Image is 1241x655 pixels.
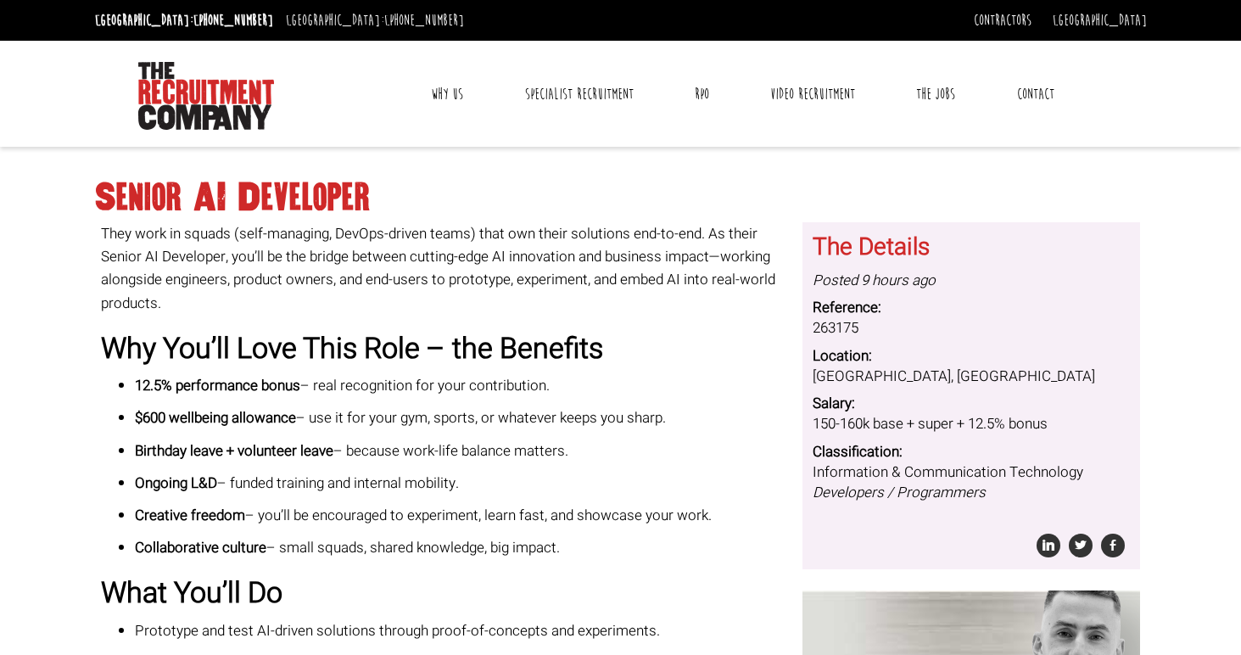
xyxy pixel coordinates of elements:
i: Developers / Programmers [813,482,986,503]
a: Why Us [418,73,476,115]
a: Video Recruitment [757,73,868,115]
strong: $600 wellbeing allowance [135,407,296,428]
strong: Creative freedom [135,505,245,526]
img: The Recruitment Company [138,62,274,130]
a: RPO [682,73,722,115]
p: They work in squads (self-managing, DevOps-driven teams) that own their solutions end-to-end. As ... [101,222,790,315]
dd: 263175 [813,318,1130,339]
p: – small squads, shared knowledge, big impact. [135,536,790,559]
h3: The Details [813,235,1130,261]
h2: What You’ll Do [101,578,790,609]
li: [GEOGRAPHIC_DATA]: [91,7,277,34]
a: [GEOGRAPHIC_DATA] [1053,11,1147,30]
p: Prototype and test AI-driven solutions through proof-of-concepts and experiments. [135,619,790,642]
li: [GEOGRAPHIC_DATA]: [282,7,468,34]
strong: Collaborative culture [135,537,266,558]
a: Contractors [974,11,1031,30]
strong: 12.5% performance bonus [135,375,300,396]
i: Posted 9 hours ago [813,270,936,291]
dd: [GEOGRAPHIC_DATA], [GEOGRAPHIC_DATA] [813,367,1130,387]
p: – because work-life balance matters. [135,439,790,462]
dt: Location: [813,346,1130,367]
p: – you’ll be encouraged to experiment, learn fast, and showcase your work. [135,504,790,527]
a: Contact [1004,73,1067,115]
a: [PHONE_NUMBER] [384,11,464,30]
dt: Salary: [813,394,1130,414]
strong: Ongoing L&D [135,473,217,494]
p: – use it for your gym, sports, or whatever keeps you sharp. [135,406,790,429]
a: The Jobs [903,73,968,115]
strong: Birthday leave + volunteer leave [135,440,333,462]
dd: 150-160k base + super + 12.5% bonus [813,414,1130,434]
a: [PHONE_NUMBER] [193,11,273,30]
dt: Reference: [813,298,1130,318]
h2: Why You’ll Love This Role – the Benefits [101,333,790,365]
dt: Classification: [813,442,1130,462]
p: – funded training and internal mobility. [135,472,790,495]
a: Specialist Recruitment [512,73,646,115]
dd: Information & Communication Technology [813,462,1130,504]
p: – real recognition for your contribution. [135,374,790,397]
h1: Senior AI Developer [95,182,1147,213]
